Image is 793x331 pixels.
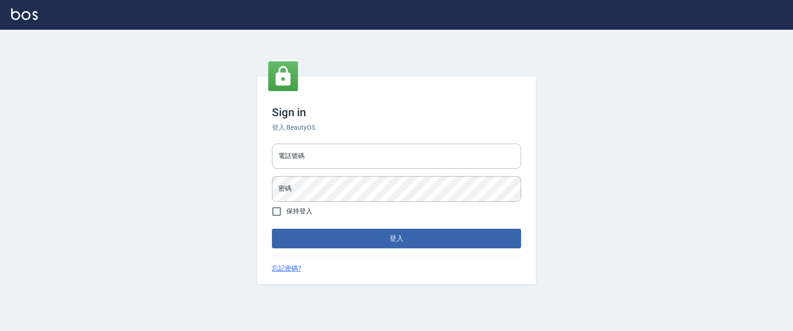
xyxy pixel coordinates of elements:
button: 登入 [272,229,521,248]
h3: Sign in [272,106,521,119]
h6: 登入 BeautyOS [272,123,521,132]
img: Logo [11,8,38,20]
span: 保持登入 [286,206,312,216]
a: 忘記密碼? [272,264,301,273]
